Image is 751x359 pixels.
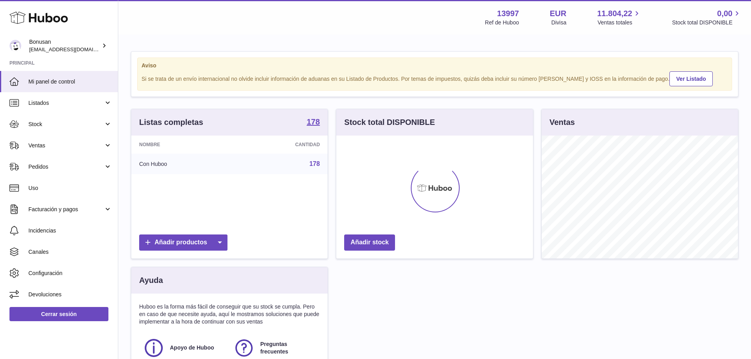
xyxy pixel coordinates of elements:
[485,19,519,26] div: Ref de Huboo
[9,40,21,52] img: info@bonusan.es
[142,62,728,69] strong: Aviso
[28,227,112,234] span: Incidencias
[307,118,320,127] a: 178
[131,154,233,174] td: Con Huboo
[344,234,395,251] a: Añadir stock
[717,8,732,19] span: 0,00
[309,160,320,167] a: 178
[233,136,328,154] th: Cantidad
[139,303,320,326] p: Huboo es la forma más fácil de conseguir que su stock se cumpla. Pero en caso de que necesite ayu...
[28,121,104,128] span: Stock
[139,234,227,251] a: Añadir productos
[344,117,435,128] h3: Stock total DISPONIBLE
[28,291,112,298] span: Devoluciones
[597,8,641,26] a: 11.804,22 Ventas totales
[143,337,225,359] a: Apoyo de Huboo
[29,38,100,53] div: Bonusan
[170,344,214,352] span: Apoyo de Huboo
[29,46,116,52] span: [EMAIL_ADDRESS][DOMAIN_NAME]
[672,19,742,26] span: Stock total DISPONIBLE
[28,270,112,277] span: Configuración
[28,78,112,86] span: Mi panel de control
[28,184,112,192] span: Uso
[28,248,112,256] span: Canales
[9,307,108,321] a: Cerrar sesión
[550,8,566,19] strong: EUR
[28,206,104,213] span: Facturación y pagos
[597,8,632,19] span: 11.804,22
[142,70,728,86] div: Si se trata de un envío internacional no olvide incluir información de aduanas en su Listado de P...
[598,19,641,26] span: Ventas totales
[550,117,575,128] h3: Ventas
[307,118,320,126] strong: 178
[669,71,712,86] a: Ver Listado
[233,337,316,359] a: Preguntas frecuentes
[672,8,742,26] a: 0,00 Stock total DISPONIBLE
[139,117,203,128] h3: Listas completas
[260,340,315,355] span: Preguntas frecuentes
[28,99,104,107] span: Listados
[28,163,104,171] span: Pedidos
[131,136,233,154] th: Nombre
[28,142,104,149] span: Ventas
[139,275,163,286] h3: Ayuda
[497,8,519,19] strong: 13997
[552,19,567,26] div: Divisa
